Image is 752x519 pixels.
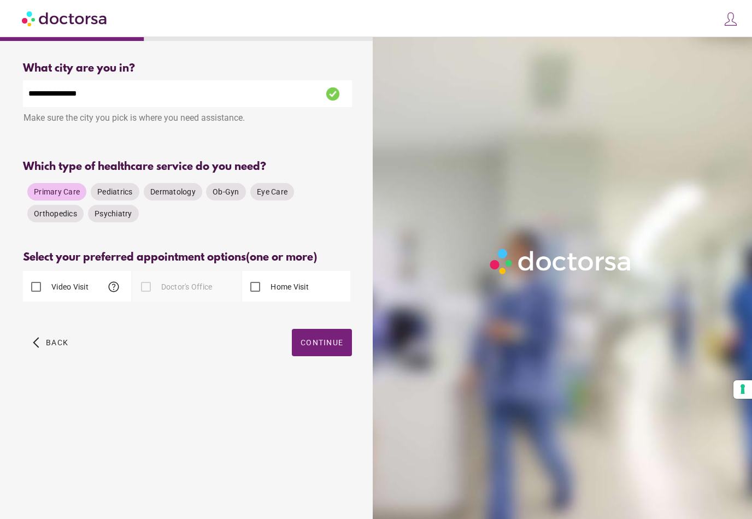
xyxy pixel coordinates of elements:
[107,280,120,293] span: help
[34,187,80,196] span: Primary Care
[150,187,196,196] span: Dermatology
[97,187,133,196] span: Pediatrics
[733,380,752,399] button: Your consent preferences for tracking technologies
[46,338,68,347] span: Back
[22,6,108,31] img: Doctorsa.com
[23,107,352,131] div: Make sure the city you pick is where you need assistance.
[49,281,89,292] label: Video Visit
[257,187,287,196] span: Eye Care
[301,338,343,347] span: Continue
[34,209,77,218] span: Orthopedics
[213,187,239,196] span: Ob-Gyn
[246,251,317,264] span: (one or more)
[28,329,73,356] button: arrow_back_ios Back
[268,281,309,292] label: Home Visit
[23,251,352,264] div: Select your preferred appointment options
[95,209,132,218] span: Psychiatry
[23,161,352,173] div: Which type of healthcare service do you need?
[486,245,636,278] img: Logo-Doctorsa-trans-White-partial-flat.png
[292,329,352,356] button: Continue
[23,62,352,75] div: What city are you in?
[159,281,213,292] label: Doctor's Office
[723,11,738,27] img: icons8-customer-100.png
